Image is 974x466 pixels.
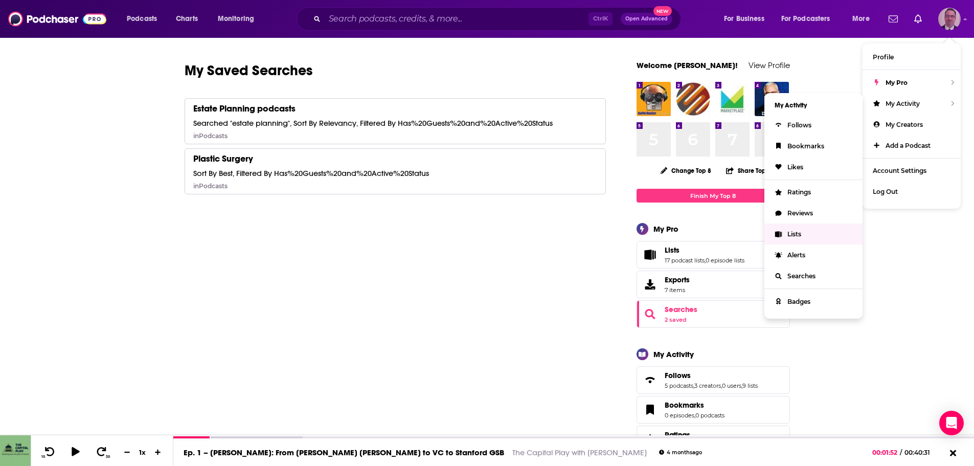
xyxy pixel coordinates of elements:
img: Rare Earth Exchanges [676,82,710,116]
input: Search podcasts, credits, & more... [325,11,588,27]
button: open menu [717,11,777,27]
a: Show notifications dropdown [885,10,902,28]
a: 2 saved [665,316,687,323]
a: Profile [863,47,961,68]
img: User Profile [938,8,961,30]
a: 3 creators [694,382,721,389]
div: Estate Planning podcasts [193,103,296,114]
span: 00:01:52 [872,449,900,456]
span: , [721,382,722,389]
span: Logged in as PercPodcast [938,8,961,30]
img: Podchaser - Follow, Share and Rate Podcasts [8,9,106,29]
a: 0 episode lists [706,257,744,264]
a: Searches [665,305,697,314]
div: Search podcasts, credits, & more... [306,7,691,31]
a: Finish My Top 8 [637,189,790,203]
a: 0 episodes [665,412,694,419]
div: My Activity [653,349,694,359]
span: Searches [637,300,790,328]
span: Account Settings [873,167,926,174]
a: Follows [665,371,758,380]
span: Lists [665,246,679,255]
span: Follows [637,366,790,394]
span: Bookmarks [637,396,790,424]
a: Follows [640,373,661,387]
span: Follows [665,371,691,380]
button: open menu [211,11,267,27]
a: Add a Podcast [863,135,961,156]
a: Plastic SurgerySort By Best, Filtered By Has%20Guests%20and%20Active%20StatusinPodcasts [185,148,606,194]
span: Ratings [665,430,690,439]
span: Log Out [873,188,898,195]
button: 30 [93,446,112,459]
a: 17 podcast lists [665,257,705,264]
a: 5 podcasts [665,382,693,389]
span: , [705,257,706,264]
span: , [694,412,695,419]
button: Show profile menu [938,8,961,30]
ul: Show profile menu [863,43,961,209]
span: Monitoring [218,12,254,26]
img: Ask Dr. Drew [755,82,789,116]
button: Share Top 8 [726,161,772,181]
a: Ratings [665,430,720,439]
span: 00:40:31 [902,449,940,456]
a: Ratings [640,432,661,447]
span: / [900,449,902,456]
span: Ctrl K [588,12,613,26]
span: New [653,6,672,16]
span: More [852,12,870,26]
div: Plastic Surgery [193,153,253,164]
span: My Creators [886,121,923,128]
span: , [693,382,694,389]
button: open menu [120,11,170,27]
span: My Activity [886,100,920,107]
a: 0 users [722,382,741,389]
button: Open AdvancedNew [621,13,672,25]
span: Charts [176,12,198,26]
span: 10 [41,455,45,459]
a: Lists [665,246,744,255]
div: Sort By Best, Filtered By Has%20Guests%20and%20Active%20Status [193,168,429,178]
span: 7 items [665,286,690,294]
div: My Pro [653,224,678,234]
a: Ep. 1 – [PERSON_NAME]: From [PERSON_NAME] [PERSON_NAME] to VC to Stanford GSB [184,448,504,457]
span: Ratings [637,426,790,453]
h1: My Saved Searches [185,61,606,80]
span: Podcasts [127,12,157,26]
span: Exports [665,275,690,284]
a: My Creators [863,114,961,135]
span: , [741,382,742,389]
div: Open Intercom Messenger [939,411,964,435]
a: Searches [640,307,661,321]
span: My Pro [886,79,908,86]
div: in Podcasts [193,182,228,190]
button: 10 [39,446,59,459]
div: 1 x [134,448,151,456]
span: Open Advanced [625,16,668,21]
span: For Business [724,12,764,26]
div: Searched "estate planning", Sort By Relevancy, Filtered By Has%20Guests%20and%20Active%20Status [193,118,553,128]
a: Show notifications dropdown [910,10,926,28]
img: Marketplace [715,82,750,116]
a: 9 lists [742,382,758,389]
a: View Profile [749,60,790,70]
a: The Capital Play with [PERSON_NAME] [512,448,647,457]
button: open menu [775,11,845,27]
div: 4 months ago [659,450,702,455]
a: Charts [169,11,204,27]
a: Estate Planning podcastsSearched "estate planning", Sort By Relevancy, Filtered By Has%20Guests%2... [185,98,606,144]
span: For Podcasters [781,12,830,26]
div: in Podcasts [193,132,228,140]
span: Lists [637,241,790,269]
img: Reel Pod News Cast™ with Levon Putney [637,82,671,116]
a: Bookmarks [665,401,724,410]
span: Add a Podcast [886,142,931,149]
